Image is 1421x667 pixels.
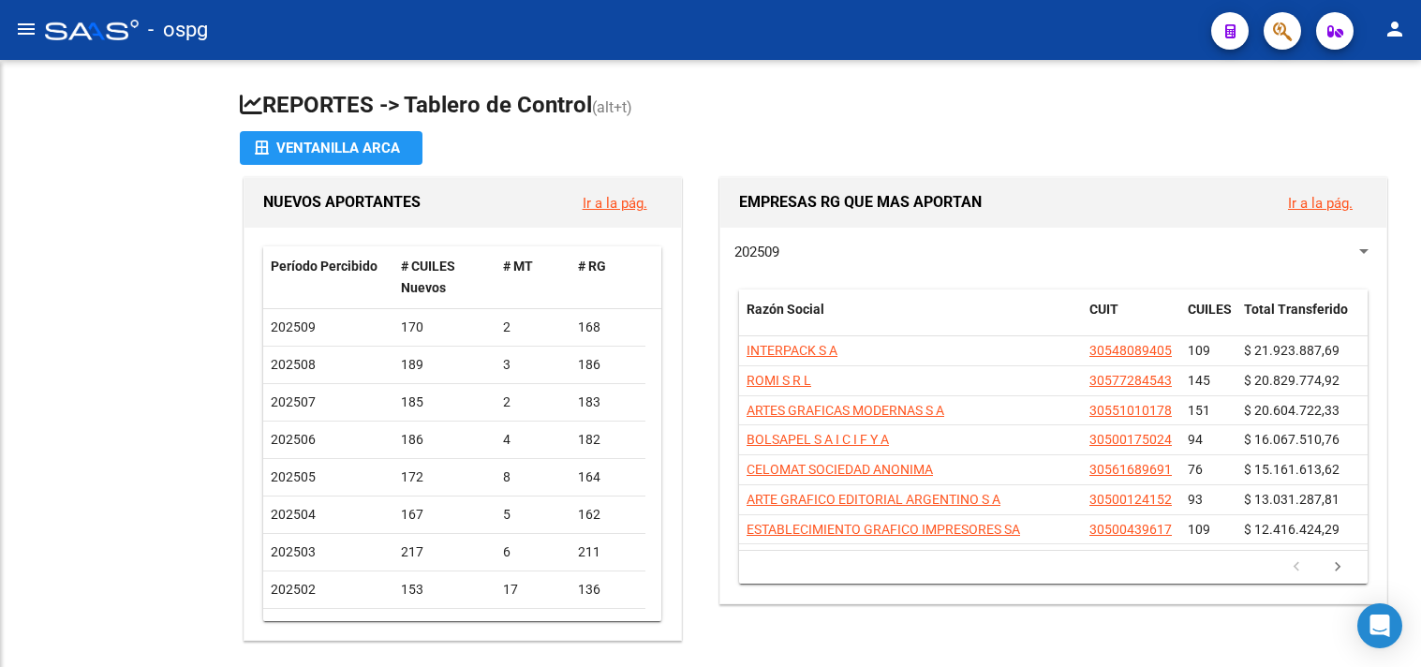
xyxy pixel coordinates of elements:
[1089,403,1172,418] span: 30551010178
[503,259,533,274] span: # MT
[401,392,488,413] div: 185
[496,246,570,308] datatable-header-cell: # MT
[1188,343,1210,358] span: 109
[1089,302,1118,317] span: CUIT
[15,18,37,40] mat-icon: menu
[747,492,1000,507] span: ARTE GRAFICO EDITORIAL ARGENTINO S A
[503,392,563,413] div: 2
[1188,462,1203,477] span: 76
[271,582,316,597] span: 202502
[578,392,638,413] div: 183
[240,90,1391,123] h1: REPORTES -> Tablero de Control
[1089,462,1172,477] span: 30561689691
[1320,557,1355,578] a: go to next page
[747,302,824,317] span: Razón Social
[255,131,407,165] div: Ventanilla ARCA
[263,193,421,211] span: NUEVOS APORTANTES
[1188,492,1203,507] span: 93
[503,467,563,488] div: 8
[1089,373,1172,388] span: 30577284543
[1188,302,1232,317] span: CUILES
[503,317,563,338] div: 2
[747,522,1020,537] span: ESTABLECIMIENTO GRAFICO IMPRESORES SA
[148,9,208,51] span: - ospg
[1082,289,1180,351] datatable-header-cell: CUIT
[1244,403,1340,418] span: $ 20.604.722,33
[578,579,638,600] div: 136
[271,619,316,634] span: 202501
[1384,18,1406,40] mat-icon: person
[734,244,779,260] span: 202509
[1188,403,1210,418] span: 151
[739,193,982,211] span: EMPRESAS RG QUE MAS APORTAN
[1279,557,1314,578] a: go to previous page
[401,579,488,600] div: 153
[503,541,563,563] div: 6
[401,616,488,638] div: 190
[401,259,455,295] span: # CUILES Nuevos
[271,357,316,372] span: 202508
[1089,432,1172,447] span: 30500175024
[1089,492,1172,507] span: 30500124152
[578,616,638,638] div: 174
[271,544,316,559] span: 202503
[271,394,316,409] span: 202507
[568,185,662,220] button: Ir a la pág.
[747,343,837,358] span: INTERPACK S A
[1188,432,1203,447] span: 94
[747,373,811,388] span: ROMI S R L
[1244,302,1348,317] span: Total Transferido
[747,403,944,418] span: ARTES GRAFICAS MODERNAS S A
[263,246,393,308] datatable-header-cell: Período Percibido
[583,195,647,212] a: Ir a la pág.
[1273,185,1368,220] button: Ir a la pág.
[1188,522,1210,537] span: 109
[401,317,488,338] div: 170
[578,504,638,526] div: 162
[1244,462,1340,477] span: $ 15.161.613,62
[401,541,488,563] div: 217
[401,429,488,451] div: 186
[503,429,563,451] div: 4
[592,98,632,116] span: (alt+t)
[1244,492,1340,507] span: $ 13.031.287,81
[1180,289,1236,351] datatable-header-cell: CUILES
[1188,373,1210,388] span: 145
[1357,603,1402,648] div: Open Intercom Messenger
[503,616,563,638] div: 16
[503,579,563,600] div: 17
[401,504,488,526] div: 167
[1288,195,1353,212] a: Ir a la pág.
[578,429,638,451] div: 182
[1236,289,1368,351] datatable-header-cell: Total Transferido
[1244,432,1340,447] span: $ 16.067.510,76
[747,432,889,447] span: BOLSAPEL S A I C I F Y A
[578,317,638,338] div: 168
[578,467,638,488] div: 164
[739,289,1082,351] datatable-header-cell: Razón Social
[1244,522,1340,537] span: $ 12.416.424,29
[503,504,563,526] div: 5
[271,259,377,274] span: Período Percibido
[503,354,563,376] div: 3
[401,354,488,376] div: 189
[271,507,316,522] span: 202504
[570,246,645,308] datatable-header-cell: # RG
[747,462,933,477] span: CELOMAT SOCIEDAD ANONIMA
[578,354,638,376] div: 186
[578,541,638,563] div: 211
[1089,522,1172,537] span: 30500439617
[393,246,496,308] datatable-header-cell: # CUILES Nuevos
[240,131,422,165] button: Ventanilla ARCA
[271,432,316,447] span: 202506
[401,467,488,488] div: 172
[1089,343,1172,358] span: 30548089405
[271,469,316,484] span: 202505
[271,319,316,334] span: 202509
[1244,373,1340,388] span: $ 20.829.774,92
[1244,343,1340,358] span: $ 21.923.887,69
[578,259,606,274] span: # RG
